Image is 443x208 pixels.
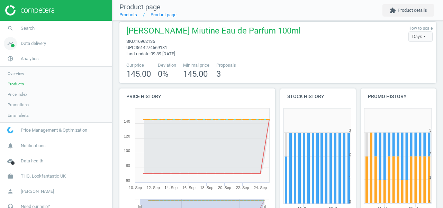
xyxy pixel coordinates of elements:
i: person [4,185,17,198]
span: Data delivery [21,40,46,47]
text: 0 [429,199,431,204]
span: Deviation [158,62,176,68]
span: 16962135 [136,39,155,44]
span: Minimal price [183,62,209,68]
span: Proposals [216,62,236,68]
text: 1 [349,176,351,180]
text: 3 [349,128,351,132]
img: wGWNvw8QSZomAAAAABJRU5ErkJggg== [7,127,13,133]
span: Search [21,25,35,31]
span: Overview [8,71,24,76]
text: 60 [126,178,130,182]
i: timeline [4,37,17,50]
span: Analytics [21,56,39,62]
tspan: 18. Sep [200,186,213,190]
i: extension [390,7,396,13]
i: work [4,170,17,183]
text: 120 [124,134,130,138]
span: Promotions [8,102,29,107]
span: 3614274569131 [136,45,167,50]
i: pie_chart_outlined [4,52,17,65]
h4: Promo history [361,88,436,105]
span: Price Management & Optimization [21,127,87,133]
tspan: 16. Sep [182,186,196,190]
tspan: 22. Sep [236,186,249,190]
text: 100 [124,149,130,153]
a: Products [119,12,137,17]
i: search [4,22,17,35]
label: How to scale [408,26,433,31]
text: 0 [349,199,351,204]
i: notifications [4,139,17,152]
span: sku : [126,39,136,44]
text: 140 [124,119,130,123]
span: 145.00 [183,69,208,79]
span: THG. Lookfantastic UK [21,173,66,179]
tspan: 10. Sep [129,186,142,190]
text: 3 [429,128,431,132]
span: 145.00 [126,69,151,79]
span: Product page [119,3,161,11]
span: [PERSON_NAME] Miutine Eau de Parfum 100ml [126,25,301,38]
i: cloud_done [4,154,17,168]
span: Notifications [21,143,46,149]
tspan: 20. Sep [218,186,231,190]
span: [PERSON_NAME] [21,188,54,195]
tspan: 12. Sep [147,186,160,190]
h4: Stock history [280,88,356,105]
span: Our price [126,62,151,68]
span: Data health [21,158,43,164]
a: Product page [151,12,177,17]
span: 3 [216,69,221,79]
text: 2 [429,152,431,156]
span: Price index [8,92,27,97]
span: Products [8,81,24,87]
h4: Price history [119,88,275,105]
span: 0 % [158,69,169,79]
span: Email alerts [8,113,29,118]
tspan: 24. Sep [254,186,267,190]
text: 80 [126,163,130,168]
span: Last update 09:39 [DATE] [126,51,175,56]
span: upc : [126,45,136,50]
tspan: 14. Sep [164,186,178,190]
img: ajHJNr6hYgQAAAAASUVORK5CYII= [5,5,54,16]
button: extensionProduct details [382,4,434,17]
text: 1 [429,176,431,180]
div: Days [408,31,433,42]
text: 2 [349,152,351,156]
